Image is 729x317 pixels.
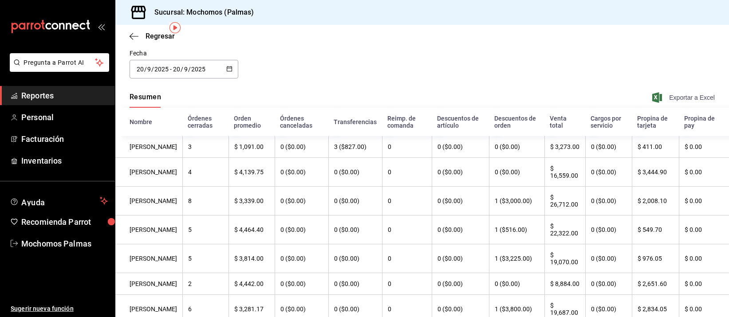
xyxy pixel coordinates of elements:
th: 0 ($0.00) [585,158,632,187]
th: 0 ($0.00) [432,215,489,244]
th: 0 ($0.00) [489,158,544,187]
a: Pregunta a Parrot AI [6,64,109,74]
span: Mochomos Palmas [21,238,108,250]
span: - [170,66,172,73]
th: $ 2,008.10 [632,187,678,215]
th: $ 8,884.00 [544,273,586,295]
th: 0 ($0.00) [585,187,632,215]
th: 0 ($0.00) [585,136,632,158]
th: $ 19,070.00 [544,244,586,273]
th: 0 ($0.00) [432,273,489,295]
th: $ 0.00 [679,158,729,187]
th: $ 1,091.00 [229,136,274,158]
th: 0 ($0.00) [585,215,632,244]
th: [PERSON_NAME] [115,187,182,215]
th: [PERSON_NAME] [115,244,182,273]
th: Propina de pay [679,108,729,136]
th: $ 3,339.00 [229,187,274,215]
th: $ 0.00 [679,215,729,244]
th: 0 ($0.00) [489,136,544,158]
span: Inventarios [21,155,108,167]
th: $ 4,464.40 [229,215,274,244]
th: 8 [182,187,229,215]
th: 1 ($3,000.00) [489,187,544,215]
span: Facturación [21,133,108,145]
th: 1 ($3,225.00) [489,244,544,273]
th: 0 ($0.00) [328,158,382,187]
th: 0 ($0.00) [275,187,328,215]
th: 0 ($0.00) [432,187,489,215]
th: $ 3,814.00 [229,244,274,273]
th: 0 ($0.00) [328,244,382,273]
span: Sugerir nueva función [11,304,108,313]
th: $ 3,444.90 [632,158,678,187]
button: Tooltip marker [169,22,181,33]
th: $ 0.00 [679,244,729,273]
input: Month [147,66,151,73]
th: 0 [382,136,432,158]
th: Reimp. de comanda [382,108,432,136]
th: 0 ($0.00) [275,136,328,158]
th: Cargos por servicio [585,108,632,136]
th: 0 [382,244,432,273]
span: Reportes [21,90,108,102]
button: Regresar [130,32,175,40]
th: $ 411.00 [632,136,678,158]
th: 0 ($0.00) [585,244,632,273]
input: Day [136,66,144,73]
th: 0 ($0.00) [275,273,328,295]
th: 1 ($516.00) [489,215,544,244]
button: Resumen [130,93,161,108]
th: [PERSON_NAME] [115,158,182,187]
th: 0 ($0.00) [328,215,382,244]
th: $ 4,442.00 [229,273,274,295]
th: 0 ($0.00) [275,215,328,244]
th: Orden promedio [229,108,274,136]
th: Venta total [544,108,586,136]
div: Fecha [130,49,238,58]
th: Descuentos de artículo [432,108,489,136]
th: 3 ($827.00) [328,136,382,158]
h3: Sucursal: Mochomos (Palmas) [147,7,254,18]
th: Órdenes canceladas [275,108,328,136]
th: 0 [382,215,432,244]
span: Pregunta a Parrot AI [24,58,95,67]
th: $ 3,273.00 [544,136,586,158]
th: 0 [382,158,432,187]
th: $ 4,139.75 [229,158,274,187]
th: 5 [182,215,229,244]
th: 0 ($0.00) [275,158,328,187]
input: Day [173,66,181,73]
input: Year [191,66,206,73]
th: Nombre [115,108,182,136]
button: Exportar a Excel [654,92,715,103]
th: 2 [182,273,229,295]
th: $ 26,712.00 [544,187,586,215]
th: 0 ($0.00) [432,244,489,273]
th: 0 [382,273,432,295]
th: Propina de tarjeta [632,108,678,136]
th: 0 ($0.00) [432,136,489,158]
span: / [144,66,147,73]
span: / [151,66,154,73]
th: 0 ($0.00) [328,273,382,295]
button: Pregunta a Parrot AI [10,53,109,72]
th: $ 0.00 [679,273,729,295]
th: $ 0.00 [679,187,729,215]
span: Personal [21,111,108,123]
th: 0 ($0.00) [585,273,632,295]
th: $ 976.05 [632,244,678,273]
th: [PERSON_NAME] [115,136,182,158]
span: / [181,66,183,73]
th: $ 0.00 [679,136,729,158]
th: 3 [182,136,229,158]
span: Ayuda [21,196,96,206]
th: $ 549.70 [632,215,678,244]
span: / [188,66,191,73]
input: Month [184,66,188,73]
th: Órdenes cerradas [182,108,229,136]
th: 0 [382,187,432,215]
th: $ 16,559.00 [544,158,586,187]
th: 0 ($0.00) [275,244,328,273]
